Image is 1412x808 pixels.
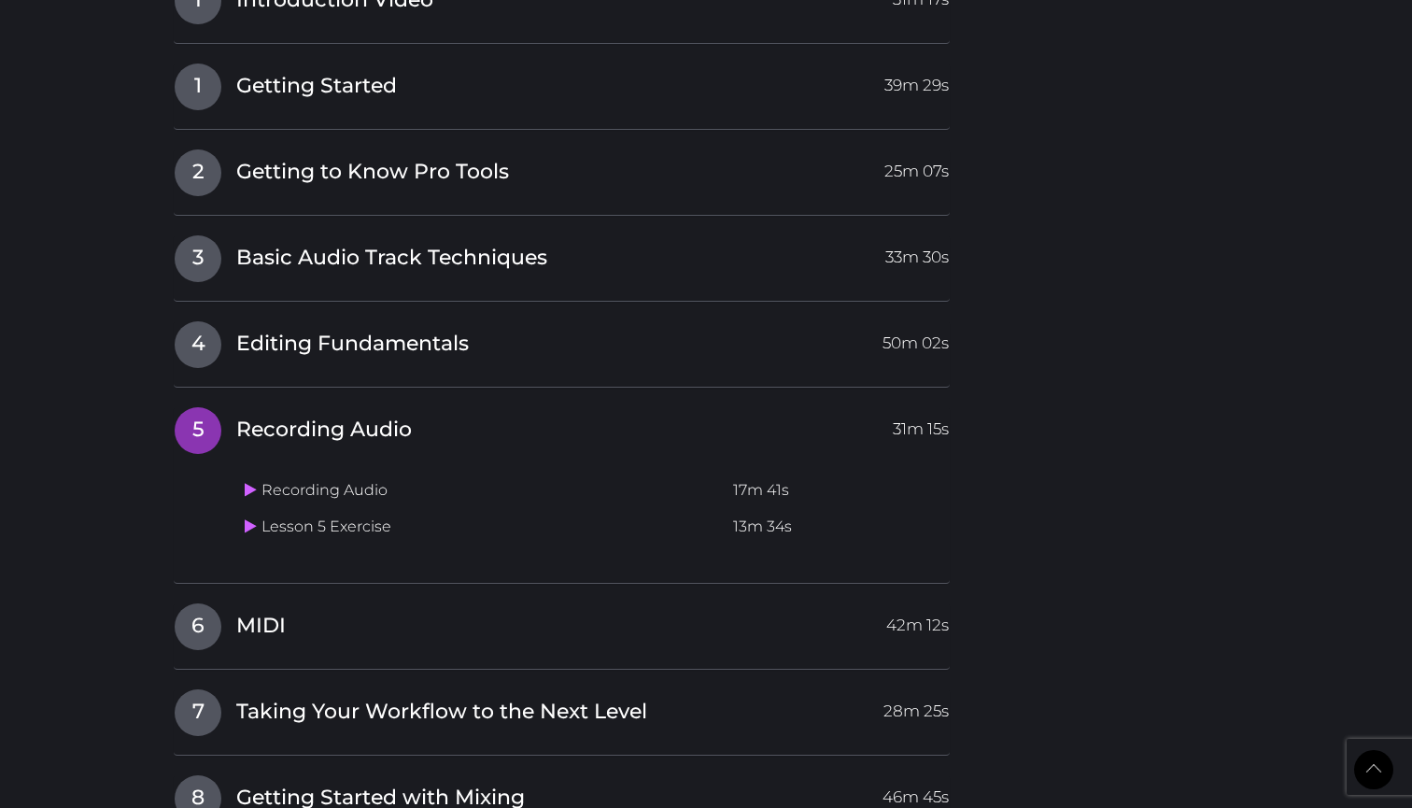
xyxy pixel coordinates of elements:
[893,407,949,441] span: 31m 15s
[886,603,949,637] span: 42m 12s
[175,407,221,454] span: 5
[236,416,412,445] span: Recording Audio
[884,64,949,97] span: 39m 29s
[174,602,950,642] a: 6MIDI42m 12s
[236,698,647,727] span: Taking Your Workflow to the Next Level
[174,320,950,360] a: 4Editing Fundamentals50m 02s
[236,612,286,641] span: MIDI
[174,406,950,446] a: 5Recording Audio31m 15s
[884,149,949,183] span: 25m 07s
[175,235,221,282] span: 3
[236,244,547,273] span: Basic Audio Track Techniques
[175,321,221,368] span: 4
[237,509,726,546] td: Lesson 5 Exercise
[726,509,949,546] td: 13m 34s
[174,149,950,188] a: 2Getting to Know Pro Tools25m 07s
[174,234,950,274] a: 3Basic Audio Track Techniques33m 30s
[174,63,950,102] a: 1Getting Started39m 29s
[175,603,221,650] span: 6
[726,473,949,509] td: 17m 41s
[237,473,726,509] td: Recording Audio
[175,149,221,196] span: 2
[236,72,397,101] span: Getting Started
[885,235,949,269] span: 33m 30s
[174,688,950,728] a: 7Taking Your Workflow to the Next Level28m 25s
[1354,750,1393,789] a: Back to Top
[175,689,221,736] span: 7
[236,330,469,359] span: Editing Fundamentals
[175,64,221,110] span: 1
[883,689,949,723] span: 28m 25s
[236,158,509,187] span: Getting to Know Pro Tools
[882,321,949,355] span: 50m 02s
